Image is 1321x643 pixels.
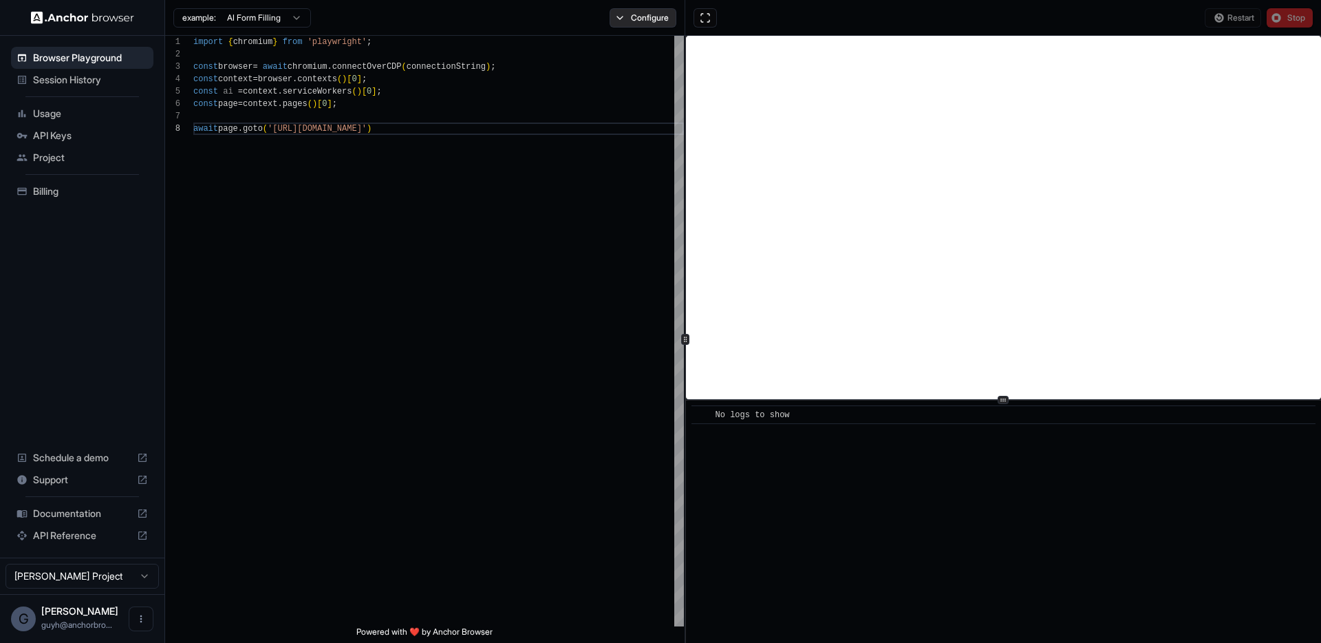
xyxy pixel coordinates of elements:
[11,447,153,469] div: Schedule a demo
[610,8,676,28] button: Configure
[218,124,238,134] span: page
[337,74,342,84] span: (
[11,69,153,91] div: Session History
[33,185,148,198] span: Billing
[292,74,297,84] span: .
[193,87,218,96] span: const
[327,99,332,109] span: ]
[33,151,148,165] span: Project
[31,11,134,24] img: Anchor Logo
[233,37,273,47] span: chromium
[165,85,180,98] div: 5
[322,99,327,109] span: 0
[182,12,216,23] span: example:
[243,99,277,109] span: context
[238,124,243,134] span: .
[218,62,253,72] span: browser
[347,74,352,84] span: [
[283,87,352,96] span: serviceWorkers
[367,37,372,47] span: ;
[33,51,148,65] span: Browser Playground
[165,36,180,48] div: 1
[486,62,491,72] span: )
[33,451,131,465] span: Schedule a demo
[352,87,356,96] span: (
[694,8,717,28] button: Open in full screen
[165,73,180,85] div: 4
[327,62,332,72] span: .
[407,62,486,72] span: connectionString
[263,62,288,72] span: await
[377,87,382,96] span: ;
[193,37,223,47] span: import
[253,62,257,72] span: =
[253,74,257,84] span: =
[165,61,180,73] div: 3
[332,62,402,72] span: connectOverCDP
[193,124,218,134] span: await
[243,87,277,96] span: context
[308,37,367,47] span: 'playwright'
[11,525,153,547] div: API Reference
[218,74,253,84] span: context
[277,99,282,109] span: .
[11,469,153,491] div: Support
[165,48,180,61] div: 2
[491,62,495,72] span: ;
[193,99,218,109] span: const
[283,37,303,47] span: from
[356,626,493,643] span: Powered with ❤️ by Anchor Browser
[165,110,180,123] div: 7
[362,74,367,84] span: ;
[11,147,153,169] div: Project
[33,529,131,542] span: API Reference
[11,503,153,525] div: Documentation
[193,74,218,84] span: const
[332,99,337,109] span: ;
[33,107,148,120] span: Usage
[11,47,153,69] div: Browser Playground
[283,99,308,109] span: pages
[716,410,790,420] span: No logs to show
[33,129,148,143] span: API Keys
[357,74,362,84] span: ]
[218,99,238,109] span: page
[33,73,148,87] span: Session History
[238,87,243,96] span: =
[277,87,282,96] span: .
[367,124,372,134] span: )
[258,74,292,84] span: browser
[223,87,233,96] span: ai
[129,607,153,631] button: Open menu
[165,98,180,110] div: 6
[372,87,376,96] span: ]
[312,99,317,109] span: )
[11,607,36,631] div: G
[193,62,218,72] span: const
[165,123,180,135] div: 8
[367,87,372,96] span: 0
[243,124,263,134] span: goto
[11,125,153,147] div: API Keys
[33,507,131,520] span: Documentation
[263,124,268,134] span: (
[238,99,243,109] span: =
[41,620,112,630] span: guyh@anchorbrowser.io
[357,87,362,96] span: )
[362,87,367,96] span: [
[698,408,705,422] span: ​
[308,99,312,109] span: (
[11,103,153,125] div: Usage
[297,74,337,84] span: contexts
[402,62,407,72] span: (
[317,99,322,109] span: [
[228,37,233,47] span: {
[41,605,118,617] span: Guy Hayou
[288,62,327,72] span: chromium
[342,74,347,84] span: )
[33,473,131,487] span: Support
[268,124,367,134] span: '[URL][DOMAIN_NAME]'
[272,37,277,47] span: }
[352,74,356,84] span: 0
[11,180,153,202] div: Billing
